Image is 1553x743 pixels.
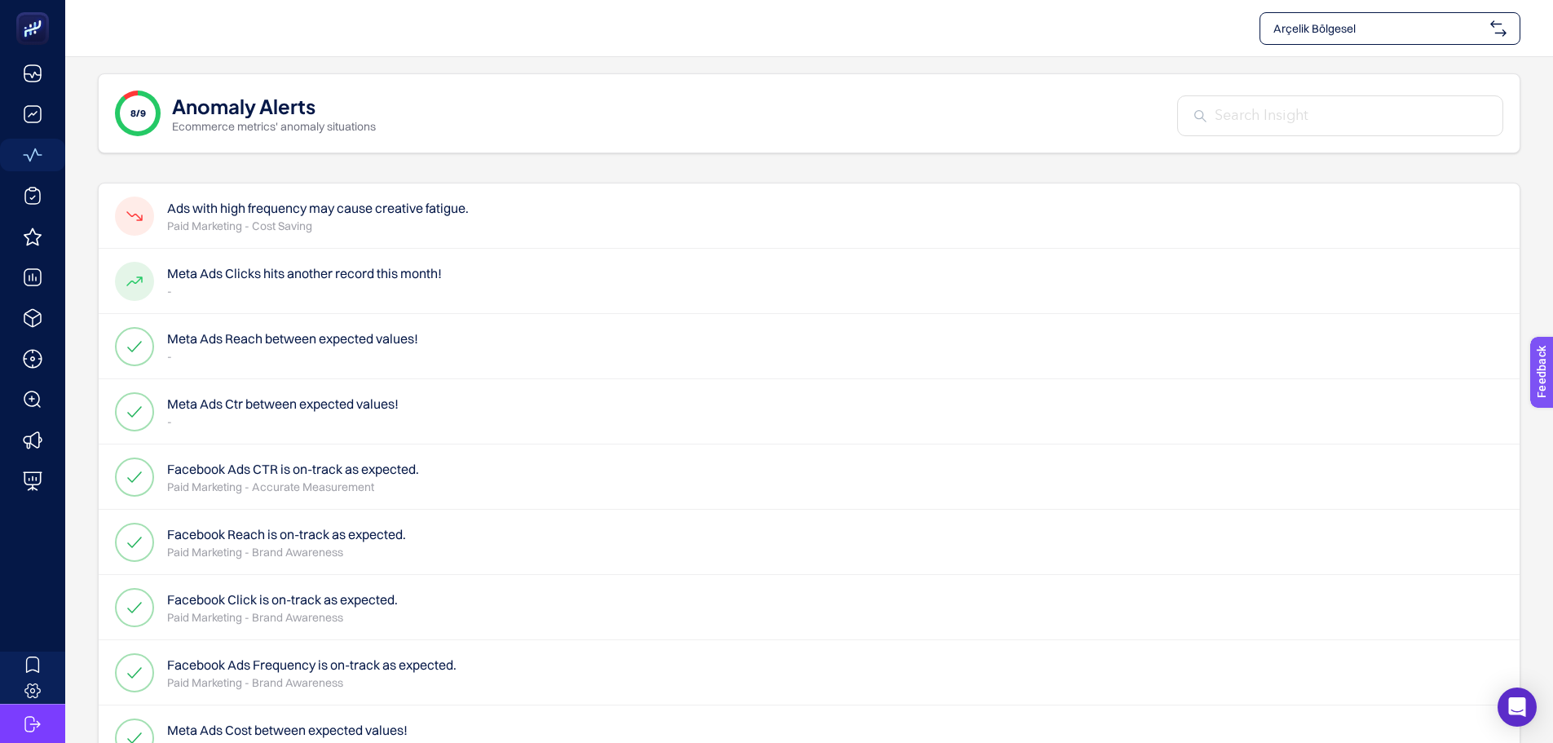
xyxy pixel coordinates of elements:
[167,674,457,691] p: Paid Marketing - Brand Awareness
[167,263,442,283] h4: Meta Ads Clicks hits another record this month!
[1490,20,1507,37] img: svg%3e
[167,218,469,234] p: Paid Marketing - Cost Saving
[167,283,442,299] p: -
[167,414,399,430] p: -
[1215,105,1486,127] input: Search Insight
[10,5,62,18] span: Feedback
[1273,20,1484,37] span: Arçelik Bölgesel
[167,544,406,560] p: Paid Marketing - Brand Awareness
[1194,110,1207,122] img: Search Insight
[172,118,376,135] p: Ecommerce metrics' anomaly situations
[167,198,469,218] h4: Ads with high frequency may cause creative fatigue.
[167,329,418,348] h4: Meta Ads Reach between expected values!
[172,92,315,118] h1: Anomaly Alerts
[167,590,398,609] h4: Facebook Click is on-track as expected.
[167,459,419,479] h4: Facebook Ads CTR is on-track as expected.
[1498,688,1537,727] div: Open Intercom Messenger
[167,655,457,674] h4: Facebook Ads Frequency is on-track as expected.
[167,720,408,740] h4: Meta Ads Cost between expected values!
[167,348,418,365] p: -
[130,107,146,120] span: 8/9
[167,524,406,544] h4: Facebook Reach is on-track as expected.
[167,394,399,414] h4: Meta Ads Ctr between expected values!
[167,609,398,626] p: Paid Marketing - Brand Awareness
[167,479,419,495] p: Paid Marketing - Accurate Measurement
